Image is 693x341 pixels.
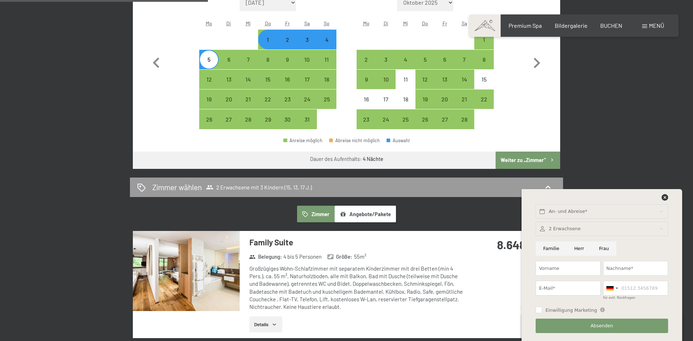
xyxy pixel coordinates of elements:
div: Wed Jan 14 2026 [239,70,258,89]
button: Absenden [536,319,668,333]
div: Fri Feb 20 2026 [435,89,454,109]
div: 26 [416,117,434,135]
div: Anreise möglich [199,50,219,69]
div: Anreise möglich [396,50,415,69]
button: Zimmer [297,206,335,222]
div: 25 [396,117,414,135]
div: 4 [318,37,336,55]
button: Angebote/Pakete [335,206,396,222]
div: Wed Jan 28 2026 [239,109,258,129]
abbr: Montag [363,20,370,26]
div: 30 [278,117,296,135]
div: 2 [278,37,296,55]
div: Wed Feb 18 2026 [396,89,415,109]
div: Anreise möglich [219,50,238,69]
div: 9 [278,57,296,75]
div: Anreise nicht möglich [376,89,396,109]
div: Sat Feb 28 2026 [454,109,474,129]
div: 20 [219,96,237,114]
div: Wed Feb 25 2026 [396,109,415,129]
div: 5 [416,57,434,75]
div: Anreise möglich [396,109,415,129]
div: Anreise möglich [317,89,336,109]
span: 55 m² [354,253,366,261]
div: Anreise möglich [258,30,278,49]
div: Anreise möglich [435,50,454,69]
span: Einwilligung Marketing [545,307,597,314]
div: Anreise möglich [376,70,396,89]
div: 21 [455,96,473,114]
div: 13 [219,76,237,95]
div: Anreise möglich [239,89,258,109]
div: Anreise möglich [297,50,317,69]
div: Anreise möglich [415,50,435,69]
div: Mon Jan 19 2026 [199,89,219,109]
div: 12 [416,76,434,95]
abbr: Donnerstag [422,20,428,26]
div: Tue Jan 27 2026 [219,109,238,129]
div: Fri Jan 23 2026 [278,89,297,109]
label: für evtl. Rückfragen [603,296,635,300]
div: Anreise möglich [258,70,278,89]
div: Thu Feb 19 2026 [415,89,435,109]
div: Thu Jan 15 2026 [258,70,278,89]
div: 27 [219,117,237,135]
div: Tue Feb 17 2026 [376,89,396,109]
div: 17 [298,76,316,95]
strong: Belegung : [249,253,282,261]
div: 8 [259,57,277,75]
div: 28 [239,117,257,135]
div: Mon Feb 02 2026 [357,50,376,69]
div: Fri Feb 06 2026 [435,50,454,69]
div: Anreise möglich [415,89,435,109]
div: Anreise möglich [258,109,278,129]
div: 15 [259,76,277,95]
div: Tue Feb 24 2026 [376,109,396,129]
div: Sat Jan 17 2026 [297,70,317,89]
div: Tue Feb 10 2026 [376,70,396,89]
div: Anreise möglich [376,50,396,69]
div: Anreise möglich [297,70,317,89]
div: Thu Jan 01 2026 [258,30,278,49]
div: Anreise möglich [435,109,454,129]
div: Anreise möglich [283,138,322,143]
div: Anreise nicht möglich [474,70,494,89]
div: 22 [475,96,493,114]
div: 24 [298,96,316,114]
div: Mon Feb 09 2026 [357,70,376,89]
div: 10 [298,57,316,75]
div: 1 [475,37,493,55]
abbr: Montag [206,20,212,26]
div: Anreise möglich [376,109,396,129]
div: Fri Feb 27 2026 [435,109,454,129]
div: 12 [200,76,218,95]
div: Thu Jan 29 2026 [258,109,278,129]
div: Anreise möglich [454,109,474,129]
div: Thu Feb 05 2026 [415,50,435,69]
span: 4 bis 5 Personen [283,253,322,261]
div: Fri Jan 02 2026 [278,30,297,49]
div: Anreise möglich [454,50,474,69]
div: 14 [455,76,473,95]
div: Anreise möglich [278,30,297,49]
div: Anreise möglich [415,109,435,129]
div: Sun Feb 08 2026 [474,50,494,69]
div: Wed Jan 21 2026 [239,89,258,109]
div: Tue Feb 03 2026 [376,50,396,69]
div: Tue Jan 06 2026 [219,50,238,69]
div: 7 [239,57,257,75]
div: Anreise möglich [239,109,258,129]
abbr: Dienstag [384,20,388,26]
span: Absenden [590,323,613,329]
div: 14 [239,76,257,95]
div: Anreise nicht möglich [357,89,376,109]
div: Anreise möglich [278,70,297,89]
span: Menü [649,22,664,29]
div: Anreise nicht möglich [396,89,415,109]
div: Anreise möglich [239,70,258,89]
div: Anreise möglich [454,70,474,89]
div: Anreise möglich [435,89,454,109]
div: 26 [200,117,218,135]
div: 3 [298,37,316,55]
abbr: Freitag [285,20,290,26]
